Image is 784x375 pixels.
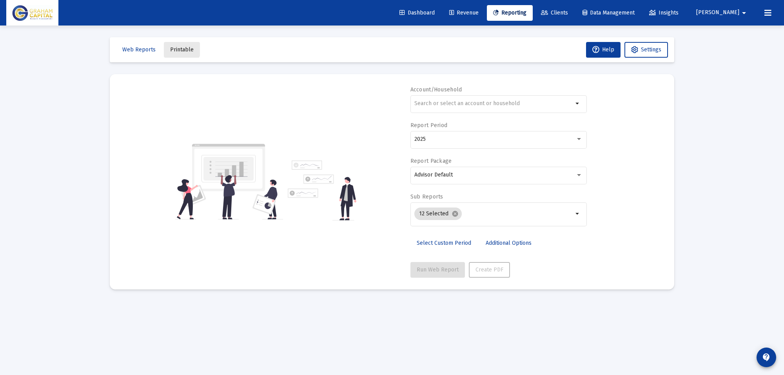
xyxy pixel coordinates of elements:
span: Advisor Default [414,171,453,178]
span: Create PDF [475,266,503,273]
label: Report Package [410,158,452,164]
label: Report Period [410,122,448,129]
span: [PERSON_NAME] [696,9,739,16]
a: Insights [643,5,685,21]
span: Additional Options [486,240,532,246]
span: Insights [649,9,679,16]
span: Settings [641,46,661,53]
span: Revenue [449,9,479,16]
span: Web Reports [122,46,156,53]
span: Select Custom Period [417,240,471,246]
span: 2025 [414,136,426,142]
span: Run Web Report [417,266,459,273]
span: Data Management [583,9,635,16]
mat-icon: contact_support [762,353,771,362]
mat-chip: 12 Selected [414,208,462,220]
button: Settings [624,42,668,58]
img: reporting [175,143,283,220]
span: Printable [170,46,194,53]
mat-icon: arrow_drop_down [573,209,583,218]
mat-icon: arrow_drop_down [739,5,749,21]
span: Help [592,46,614,53]
button: Printable [164,42,200,58]
img: reporting-alt [288,160,356,220]
button: Run Web Report [410,262,465,278]
span: Clients [541,9,568,16]
button: Web Reports [116,42,162,58]
button: Create PDF [469,262,510,278]
img: Dashboard [12,5,53,21]
mat-chip-list: Selection [414,206,573,222]
mat-icon: arrow_drop_down [573,99,583,108]
a: Revenue [443,5,485,21]
a: Data Management [576,5,641,21]
mat-icon: cancel [452,210,459,217]
a: Dashboard [393,5,441,21]
button: [PERSON_NAME] [687,5,758,20]
button: Help [586,42,621,58]
span: Reporting [493,9,526,16]
a: Clients [535,5,574,21]
label: Account/Household [410,86,462,93]
label: Sub Reports [410,193,443,200]
a: Reporting [487,5,533,21]
input: Search or select an account or household [414,100,573,107]
span: Dashboard [399,9,435,16]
